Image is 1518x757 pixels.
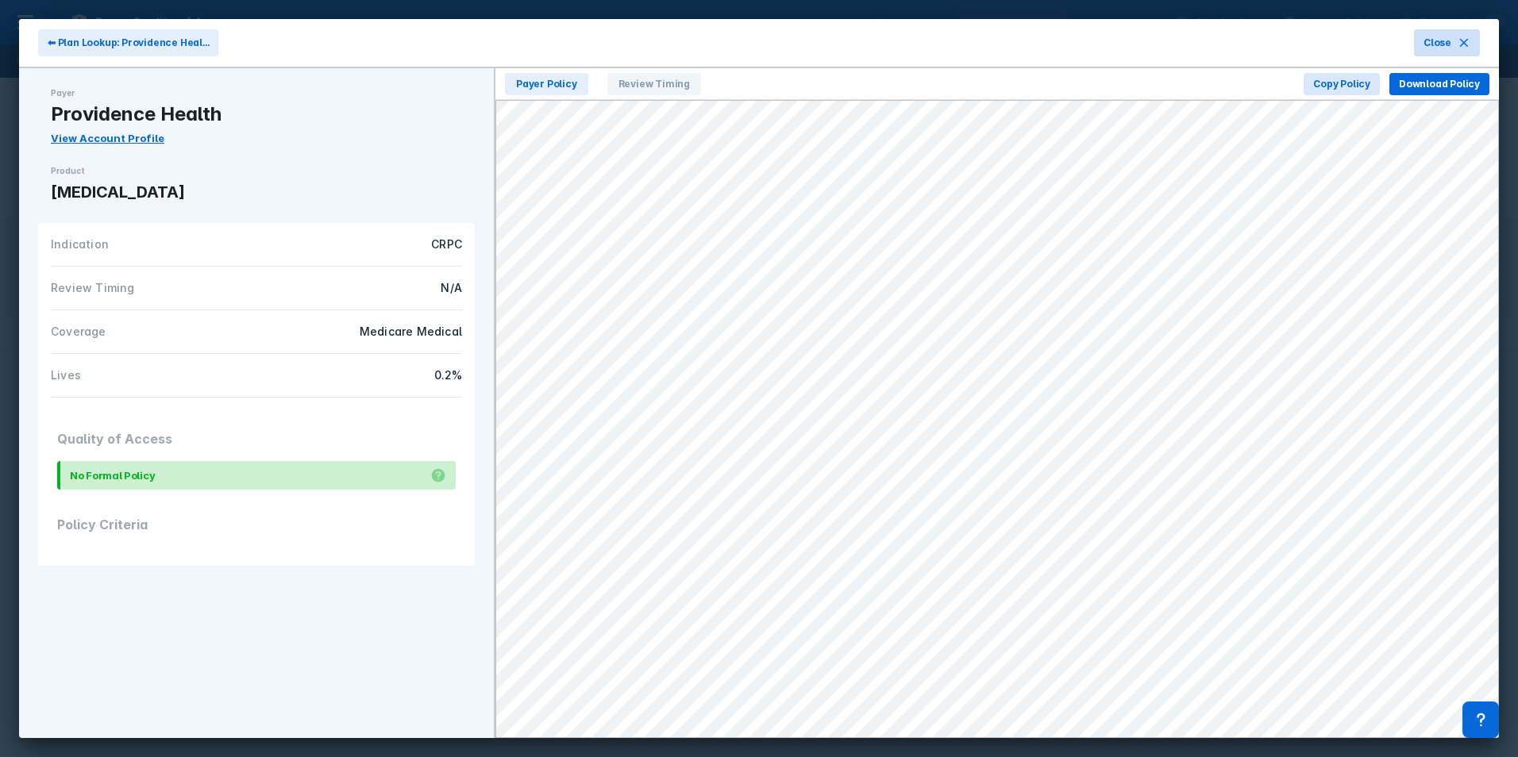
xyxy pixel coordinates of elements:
[51,236,256,253] div: Indication
[1313,77,1370,91] span: Copy Policy
[1389,73,1489,95] button: Download Policy
[266,323,462,340] div: Medicare Medical
[57,417,456,461] div: Quality of Access
[607,73,701,95] span: Review Timing
[1399,77,1480,91] span: Download Policy
[51,180,462,204] div: [MEDICAL_DATA]
[266,367,462,384] div: 0.2%
[266,279,462,297] div: N/A
[51,87,462,99] div: Payer
[505,73,588,95] span: Payer Policy
[70,467,155,483] div: No Formal Policy
[51,102,462,126] div: Providence Health
[1389,75,1489,90] a: Download Policy
[266,236,462,253] div: CRPC
[1424,36,1451,50] span: Close
[1462,701,1499,738] div: Contact Support
[48,36,209,50] span: ⬅ Plan Lookup: Providence Heal...
[51,323,256,340] div: Coverage
[38,29,218,56] button: ⬅ Plan Lookup: Providence Heal...
[1304,73,1380,95] button: Copy Policy
[51,279,256,297] div: Review Timing
[57,502,456,547] div: Policy Criteria
[51,132,164,144] a: View Account Profile
[51,367,256,384] div: Lives
[51,165,462,177] div: Product
[1414,29,1480,56] button: Close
